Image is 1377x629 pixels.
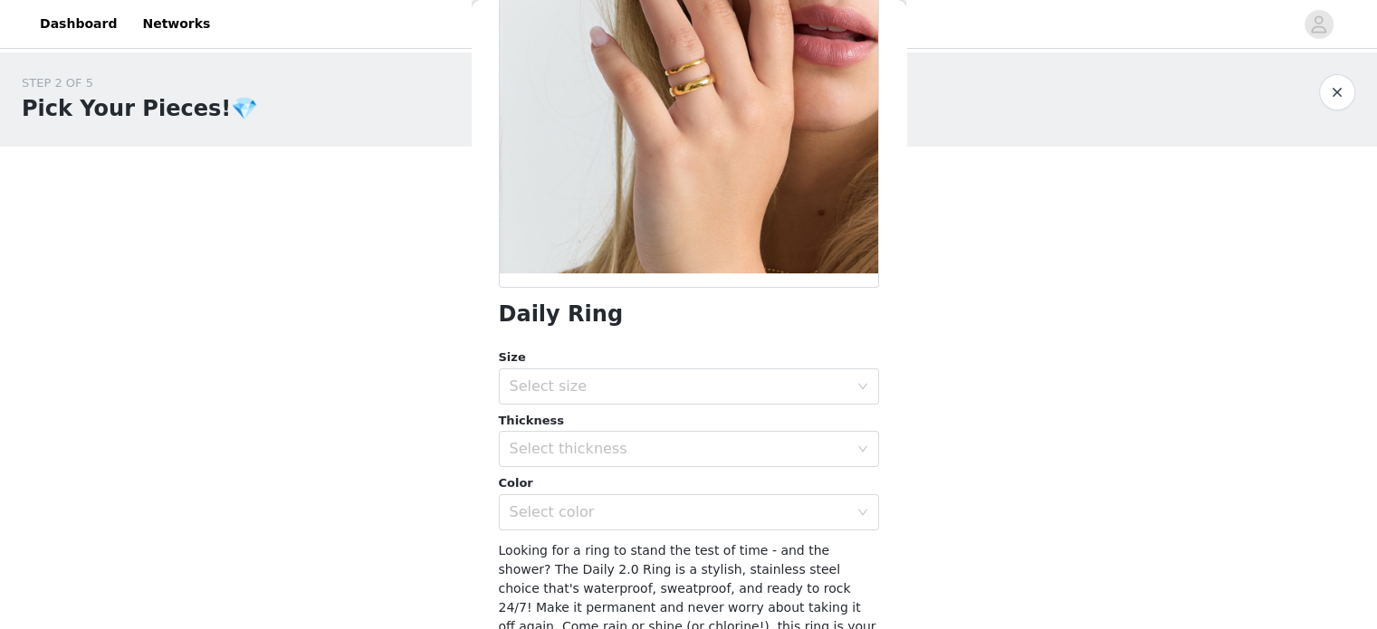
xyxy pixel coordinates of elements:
[499,302,624,327] h1: Daily Ring
[22,74,258,92] div: STEP 2 OF 5
[857,507,868,519] i: icon: down
[857,443,868,456] i: icon: down
[29,4,128,44] a: Dashboard
[510,377,848,396] div: Select size
[510,440,848,458] div: Select thickness
[510,503,848,521] div: Select color
[857,381,868,394] i: icon: down
[499,348,879,367] div: Size
[131,4,221,44] a: Networks
[1310,10,1327,39] div: avatar
[499,412,879,430] div: Thickness
[499,474,879,492] div: Color
[22,92,258,125] h1: Pick Your Pieces!💎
